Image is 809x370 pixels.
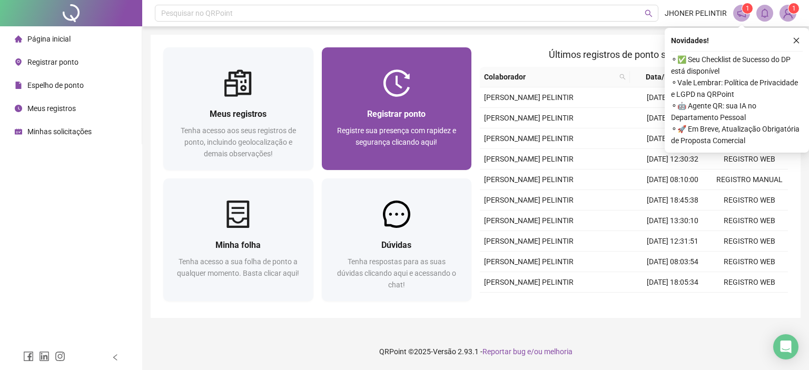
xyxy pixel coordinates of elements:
span: Página inicial [27,35,71,43]
span: [PERSON_NAME] PELINTIR [484,196,574,204]
footer: QRPoint © 2025 - 2.93.1 - [142,333,809,370]
a: DúvidasTenha respostas para as suas dúvidas clicando aqui e acessando o chat! [322,178,472,301]
td: [DATE] 18:15:30 [634,108,711,128]
td: REGISTRO WEB [711,231,788,252]
sup: Atualize o seu contato no menu Meus Dados [788,3,799,14]
span: left [112,354,119,361]
span: home [15,35,22,43]
span: file [15,82,22,89]
span: Reportar bug e/ou melhoria [482,347,573,356]
span: Registrar ponto [27,58,78,66]
td: REGISTRO MANUAL [711,169,788,190]
span: ⚬ 🚀 Em Breve, Atualização Obrigatória de Proposta Comercial [671,123,803,146]
span: [PERSON_NAME] PELINTIR [484,175,574,184]
span: search [619,74,626,80]
td: [DATE] 18:45:38 [634,190,711,211]
span: Espelho de ponto [27,81,84,89]
span: search [617,69,628,85]
span: environment [15,58,22,66]
span: [PERSON_NAME] PELINTIR [484,93,574,102]
span: search [645,9,653,17]
td: REGISTRO WEB [711,272,788,293]
span: [PERSON_NAME] PELINTIR [484,257,574,266]
img: 93776 [780,5,796,21]
span: Registrar ponto [367,109,426,119]
sup: 1 [742,3,753,14]
span: bell [760,8,769,18]
td: [DATE] 12:31:51 [634,231,711,252]
span: ⚬ ✅ Seu Checklist de Sucesso do DP está disponível [671,54,803,77]
span: 1 [792,5,796,12]
span: [PERSON_NAME] PELINTIR [484,216,574,225]
span: Data/Hora [634,71,692,83]
span: ⚬ Vale Lembrar: Política de Privacidade e LGPD na QRPoint [671,77,803,100]
span: [PERSON_NAME] PELINTIR [484,134,574,143]
td: [DATE] 13:29:51 [634,293,711,313]
span: facebook [23,351,34,362]
span: [PERSON_NAME] PELINTIR [484,155,574,163]
span: JHONER PELINTIR [665,7,727,19]
th: Data/Hora [630,67,705,87]
span: Minhas solicitações [27,127,92,136]
span: Últimos registros de ponto sincronizados [549,49,719,60]
td: REGISTRO WEB [711,190,788,211]
td: REGISTRO WEB [711,252,788,272]
td: [DATE] 13:30:30 [634,128,711,149]
td: REGISTRO WEB [711,149,788,169]
td: [DATE] 12:30:32 [634,149,711,169]
span: Tenha respostas para as suas dúvidas clicando aqui e acessando o chat! [337,257,456,289]
td: REGISTRO WEB [711,293,788,313]
span: instagram [55,351,65,362]
td: [DATE] 08:03:54 [634,252,711,272]
span: Novidades ! [671,35,709,46]
a: Meus registrosTenha acesso aos seus registros de ponto, incluindo geolocalização e demais observa... [163,47,313,170]
td: [DATE] 13:30:10 [634,211,711,231]
span: Minha folha [215,240,261,250]
span: Versão [433,347,456,356]
span: Tenha acesso a sua folha de ponto a qualquer momento. Basta clicar aqui! [177,257,299,277]
span: ⚬ 🤖 Agente QR: sua IA no Departamento Pessoal [671,100,803,123]
span: 1 [746,5,749,12]
span: Registre sua presença com rapidez e segurança clicando aqui! [337,126,456,146]
span: schedule [15,128,22,135]
a: Registrar pontoRegistre sua presença com rapidez e segurança clicando aqui! [322,47,472,170]
span: close [793,37,800,44]
span: linkedin [39,351,50,362]
span: Colaborador [484,71,615,83]
span: [PERSON_NAME] PELINTIR [484,278,574,286]
span: Tenha acesso aos seus registros de ponto, incluindo geolocalização e demais observações! [181,126,296,158]
td: [DATE] 18:05:34 [634,272,711,293]
div: Open Intercom Messenger [773,334,798,359]
td: REGISTRO WEB [711,211,788,231]
span: Dúvidas [381,240,411,250]
span: notification [737,8,746,18]
td: [DATE] 08:07:04 [634,87,711,108]
a: Minha folhaTenha acesso a sua folha de ponto a qualquer momento. Basta clicar aqui! [163,178,313,301]
span: [PERSON_NAME] PELINTIR [484,237,574,245]
span: [PERSON_NAME] PELINTIR [484,114,574,122]
td: [DATE] 08:10:00 [634,169,711,190]
span: Meus registros [27,104,76,113]
span: Meus registros [210,109,267,119]
span: clock-circle [15,105,22,112]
